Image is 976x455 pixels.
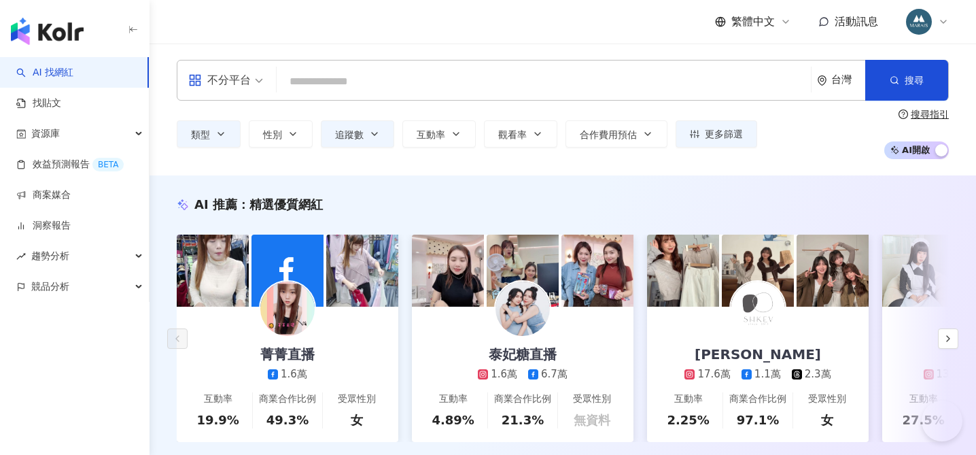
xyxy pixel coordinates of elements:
span: environment [817,75,827,86]
div: 商業合作比例 [729,392,786,406]
div: 27.5% [902,411,944,428]
img: KOL Avatar [260,282,315,336]
div: 2.25% [667,411,709,428]
span: 趨勢分析 [31,241,69,271]
iframe: Help Scout Beacon - Open [922,401,962,441]
span: 性別 [263,129,282,140]
button: 性別 [249,120,313,148]
img: post-image [882,235,954,307]
span: 搜尋 [905,75,924,86]
a: 菁菁直播1.6萬互動率19.9%商業合作比例49.3%受眾性別女 [177,307,398,442]
span: rise [16,252,26,261]
a: 洞察報告 [16,219,71,233]
a: 泰妃糖直播1.6萬6.7萬互動率4.89%商業合作比例21.3%受眾性別無資料 [412,307,633,442]
span: question-circle [899,109,908,119]
span: appstore [188,73,202,87]
div: 互動率 [674,392,703,406]
span: 精選優質網紅 [249,197,323,212]
button: 追蹤數 [321,120,394,148]
div: 搜尋指引 [911,109,949,120]
button: 觀看率 [484,120,557,148]
div: 泰妃糖直播 [475,345,570,364]
img: logo [11,18,84,45]
div: 無資料 [574,411,610,428]
div: 1.6萬 [491,367,517,382]
img: post-image [647,235,719,307]
div: 互動率 [439,392,468,406]
div: 受眾性別 [338,392,376,406]
div: 商業合作比例 [494,392,551,406]
div: 2.3萬 [805,367,831,382]
div: 13.2萬 [937,367,969,382]
div: 49.3% [266,411,309,428]
button: 更多篩選 [676,120,757,148]
div: 97.1% [737,411,779,428]
div: 4.89% [432,411,474,428]
div: 19.9% [196,411,239,428]
button: 類型 [177,120,241,148]
a: 商案媒合 [16,188,71,202]
div: 17.6萬 [697,367,730,382]
div: 21.3% [502,411,544,428]
img: KOL Avatar [495,282,550,336]
div: 女 [351,411,363,428]
button: 搜尋 [865,60,948,101]
a: 找貼文 [16,97,61,110]
div: [PERSON_NAME] [681,345,835,364]
span: 互動率 [417,129,445,140]
span: 競品分析 [31,271,69,302]
img: post-image [797,235,869,307]
img: post-image [177,235,249,307]
div: AI 推薦 ： [194,196,323,213]
img: post-image [561,235,633,307]
img: post-image [487,235,559,307]
div: 1.1萬 [754,367,781,382]
span: 合作費用預估 [580,129,637,140]
a: searchAI 找網紅 [16,66,73,80]
img: KOL Avatar [731,282,785,336]
div: 商業合作比例 [259,392,316,406]
div: 互動率 [204,392,232,406]
span: 類型 [191,129,210,140]
span: 繁體中文 [731,14,775,29]
span: 追蹤數 [335,129,364,140]
div: 受眾性別 [808,392,846,406]
a: [PERSON_NAME]17.6萬1.1萬2.3萬互動率2.25%商業合作比例97.1%受眾性別女 [647,307,869,442]
button: 互動率 [402,120,476,148]
button: 合作費用預估 [565,120,667,148]
div: 6.7萬 [541,367,568,382]
span: 資源庫 [31,118,60,149]
div: 女 [821,411,833,428]
div: 台灣 [831,74,865,86]
img: post-image [412,235,484,307]
img: 358735463_652854033541749_1509380869568117342_n.jpg [906,9,932,35]
a: 效益預測報告BETA [16,158,124,171]
div: 不分平台 [188,69,251,91]
img: post-image [326,235,398,307]
div: 受眾性別 [573,392,611,406]
img: post-image [722,235,794,307]
div: 1.6萬 [281,367,307,382]
div: 菁菁直播 [247,345,328,364]
div: 互動率 [909,392,938,406]
span: 觀看率 [498,129,527,140]
img: post-image [251,235,324,307]
span: 更多篩選 [705,129,743,139]
span: 活動訊息 [835,15,878,28]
